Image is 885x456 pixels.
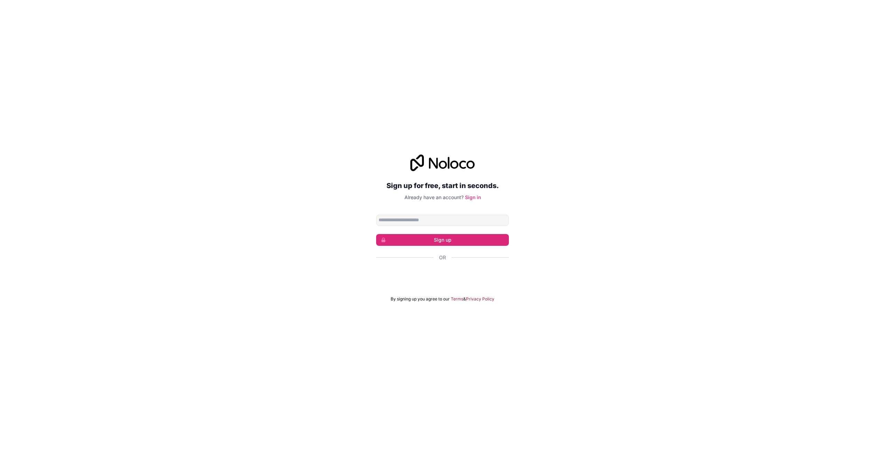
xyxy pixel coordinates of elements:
[451,296,463,302] a: Terms
[391,296,450,302] span: By signing up you agree to our
[376,215,509,226] input: Email address
[439,254,446,261] span: Or
[404,194,464,200] span: Already have an account?
[463,296,466,302] span: &
[376,179,509,192] h2: Sign up for free, start in seconds.
[376,234,509,246] button: Sign up
[466,296,494,302] a: Privacy Policy
[465,194,481,200] a: Sign in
